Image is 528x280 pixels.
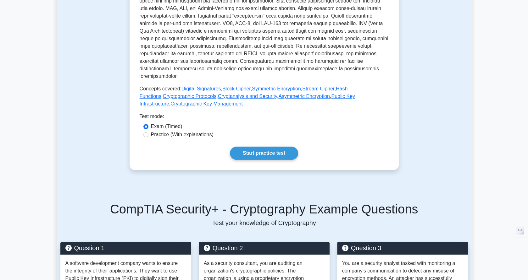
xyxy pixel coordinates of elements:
[181,86,221,91] a: Digital Signatures
[170,101,242,106] a: Cryptographic Key Management
[342,244,463,252] h5: Question 3
[218,94,277,99] a: Cryptanalysis and Security
[230,147,298,160] a: Start practice test
[252,86,301,91] a: Symmetric Encryption
[60,219,468,227] p: Test your knowledge of Cryptography
[140,85,389,108] p: Concepts covered: , , , , , , , , ,
[140,113,389,123] div: Test mode:
[204,244,325,252] h5: Question 2
[151,123,182,130] label: Exam (Timed)
[60,202,468,217] h5: CompTIA Security+ - Cryptography Example Questions
[65,244,186,252] h5: Question 1
[302,86,334,91] a: Stream Cipher
[222,86,251,91] a: Block Cipher
[151,131,214,138] label: Practice (With explanations)
[163,94,216,99] a: Cryptographic Protocols
[278,94,330,99] a: Asymmetric Encryption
